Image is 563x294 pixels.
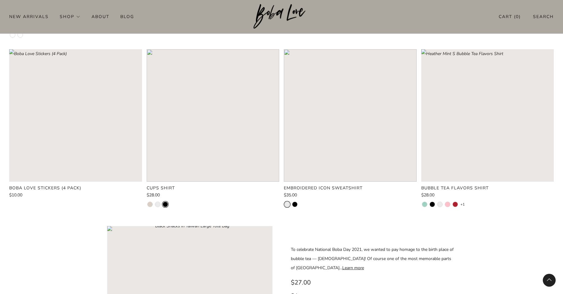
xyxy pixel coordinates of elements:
[120,12,134,21] a: Blog
[421,185,554,191] a: Bubble Tea Flavors Shirt
[253,4,310,29] img: Boba Love
[147,185,280,191] a: Cups Shirt
[147,192,160,198] span: $28.00
[147,185,175,191] product-card-title: Cups Shirt
[9,49,142,182] a: Boba Love Stickers (4 Pack) Loading image: Boba Love Stickers (4 Pack)
[284,49,417,182] a: Loading image: White S Embroidered Icon Sweatshirt
[342,265,364,271] a: Learn more
[460,202,465,207] a: +1
[284,192,297,198] span: $35.00
[9,185,81,191] product-card-title: Boba Love Stickers (4 Pack)
[284,193,417,197] a: $35.00
[9,12,49,21] a: New Arrivals
[9,192,22,198] span: $10.00
[516,14,519,20] items-count: 0
[9,193,142,197] a: $10.00
[421,193,554,197] a: $28.00
[147,49,280,182] a: Loading image: Soft Cream S Cups Shirt
[60,12,81,21] a: Shop
[291,278,311,287] span: $27.00
[421,192,434,198] span: $28.00
[284,185,417,191] a: Embroidered Icon Sweatshirt
[147,193,280,197] a: $28.00
[533,12,554,22] a: Search
[92,12,109,21] a: About
[421,49,554,182] a: Heather Mint S Bubble Tea Flavors Shirt Loading image: Heather Mint S Bubble Tea Flavors Shirt
[284,185,362,191] product-card-title: Embroidered Icon Sweatshirt
[543,274,556,287] back-to-top-button: Back to top
[421,185,489,191] product-card-title: Bubble Tea Flavors Shirt
[9,185,142,191] a: Boba Love Stickers (4 Pack)
[499,12,521,22] a: Cart
[291,245,456,273] div: To celebrate National Boba Day 2021, we wanted to pay homage to the birth place of bubble tea — [...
